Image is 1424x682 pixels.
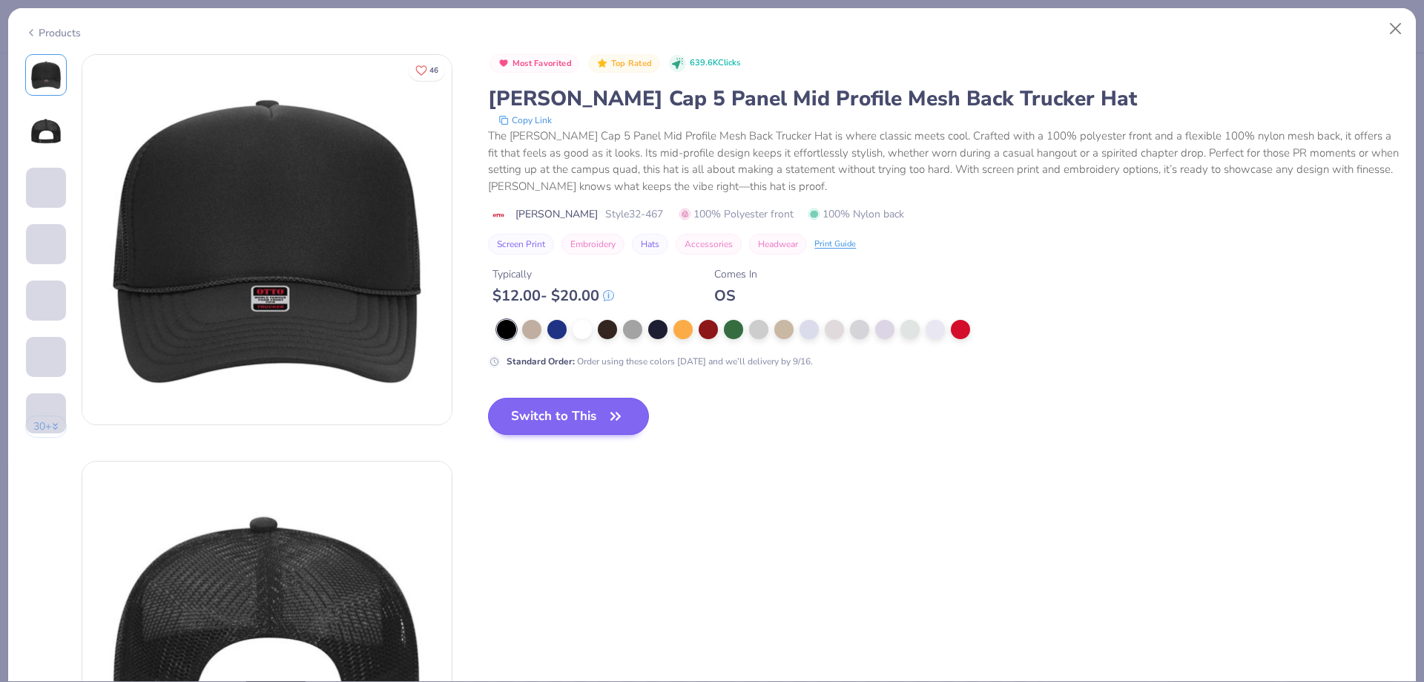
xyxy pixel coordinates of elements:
[561,234,624,255] button: Embroidery
[26,208,28,248] img: User generated content
[632,234,668,255] button: Hats
[512,59,572,68] span: Most Favorited
[676,234,742,255] button: Accessories
[492,266,614,282] div: Typically
[1382,15,1410,43] button: Close
[26,433,28,473] img: User generated content
[25,416,67,438] button: 30+
[26,321,28,361] img: User generated content
[488,209,508,221] img: brand logo
[409,59,445,81] button: Like
[507,355,575,367] strong: Standard Order :
[605,206,663,222] span: Style 32-467
[498,57,510,69] img: Most Favorited sort
[489,54,579,73] button: Badge Button
[714,266,757,282] div: Comes In
[28,114,64,149] img: Back
[82,55,452,424] img: Front
[488,234,554,255] button: Screen Print
[814,238,856,251] div: Print Guide
[596,57,608,69] img: Top Rated sort
[690,57,740,70] span: 639.6K Clicks
[26,264,28,304] img: User generated content
[507,355,813,368] div: Order using these colors [DATE] and we’ll delivery by 9/16.
[28,57,64,93] img: Front
[494,113,556,128] button: copy to clipboard
[808,206,904,222] span: 100% Nylon back
[714,286,757,305] div: OS
[611,59,653,68] span: Top Rated
[25,25,81,41] div: Products
[588,54,659,73] button: Badge Button
[749,234,807,255] button: Headwear
[515,206,598,222] span: [PERSON_NAME]
[26,377,28,417] img: User generated content
[679,206,794,222] span: 100% Polyester front
[488,398,649,435] button: Switch to This
[492,286,614,305] div: $ 12.00 - $ 20.00
[488,85,1399,113] div: [PERSON_NAME] Cap 5 Panel Mid Profile Mesh Back Trucker Hat
[488,128,1399,194] div: The [PERSON_NAME] Cap 5 Panel Mid Profile Mesh Back Trucker Hat is where classic meets cool. Craf...
[429,67,438,74] span: 46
